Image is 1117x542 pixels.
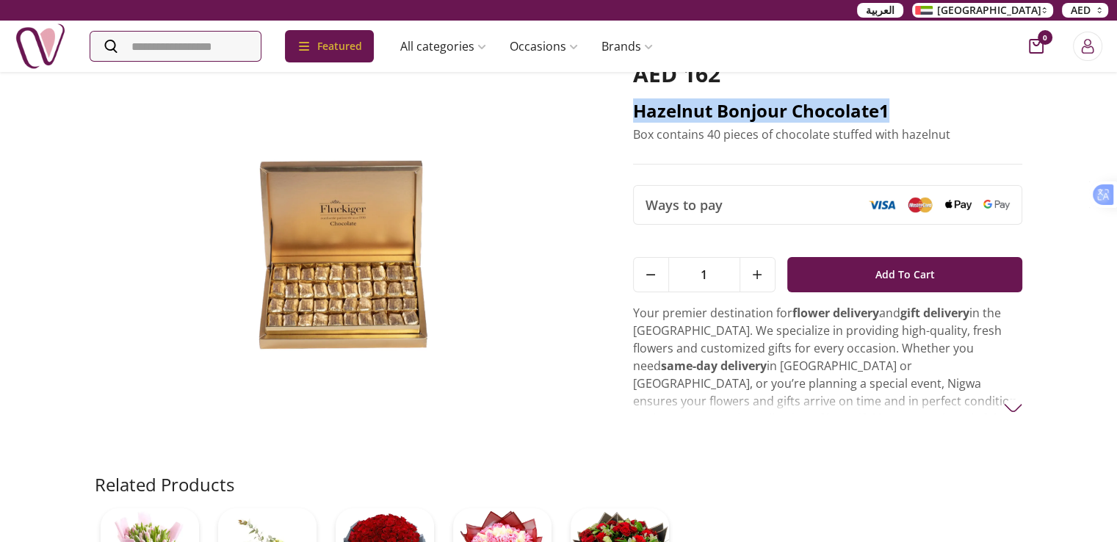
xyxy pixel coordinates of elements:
a: Occasions [498,32,590,61]
img: Mastercard [907,197,933,212]
span: AED 162 [633,59,720,89]
span: 1 [669,258,740,292]
img: Visa [869,200,895,210]
img: arrow [1004,399,1022,417]
span: العربية [866,3,894,18]
button: Add To Cart [787,257,1023,292]
div: Featured [285,30,374,62]
p: Your premier destination for and in the [GEOGRAPHIC_DATA]. We specialize in providing high-qualit... [633,304,1023,498]
input: Search [90,32,261,61]
button: cart-button [1029,39,1044,54]
a: All categories [388,32,498,61]
img: Google Pay [983,200,1010,210]
span: 0 [1038,30,1052,45]
strong: flower delivery [792,305,879,321]
strong: gift delivery [900,305,969,321]
span: Ways to pay [646,195,723,215]
img: Arabic_dztd3n.png [915,6,933,15]
span: Add To Cart [875,261,935,288]
img: Hazelnut bonjour chocolate1 [95,61,592,439]
span: AED [1071,3,1091,18]
img: Apple Pay [945,200,972,211]
h2: Related Products [95,473,234,496]
img: Nigwa-uae-gifts [15,21,66,72]
button: AED [1062,3,1108,18]
strong: same-day delivery [661,358,767,374]
button: Login [1073,32,1102,61]
h2: Hazelnut bonjour chocolate1 [633,99,1023,123]
a: Brands [590,32,665,61]
span: [GEOGRAPHIC_DATA] [937,3,1041,18]
button: [GEOGRAPHIC_DATA] [912,3,1053,18]
p: Box contains 40 pieces of chocolate stuffed with hazelnut [633,126,1023,143]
